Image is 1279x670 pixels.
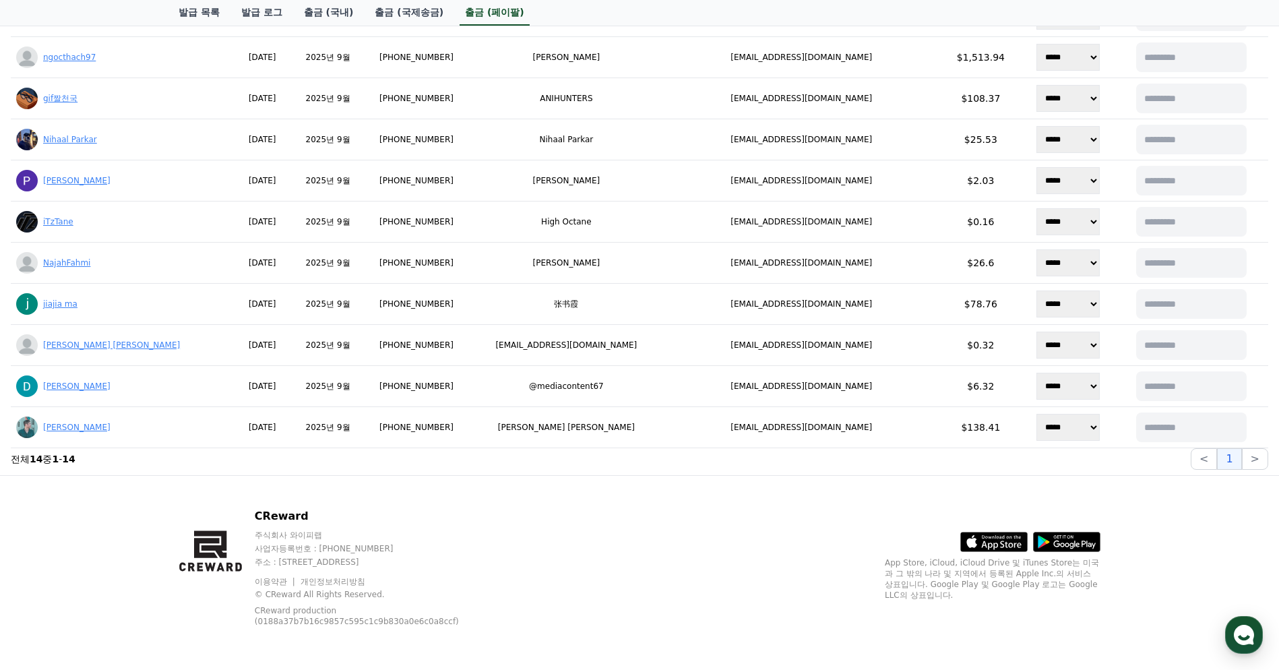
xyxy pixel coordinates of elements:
button: 1 [1217,448,1241,470]
img: ACg8ocK3JEjnH_T8Z6nMglmQ2sikzYh4rb3vSN4UMuyEDo16JslZILo0=s96-c [16,129,38,150]
td: [PHONE_NUMBER] [363,78,470,119]
p: $2.03 [945,174,1016,187]
td: [PHONE_NUMBER] [363,284,470,325]
td: [EMAIL_ADDRESS][DOMAIN_NAME] [662,37,940,78]
td: @mediacontent67 [470,366,663,407]
td: 2025년 9월 [293,119,363,160]
p: $138.41 [945,421,1016,434]
img: ACg8ocJZq2FT3_q_ojC1xNgRUKs1wCWZaNvk9NqhDk2e4xTgdQ6DZw=s96-c [16,170,38,191]
a: 이용약관 [255,577,297,586]
img: profile_blank.webp [16,252,38,274]
p: 전체 중 - [11,452,75,466]
td: [PHONE_NUMBER] [363,243,470,284]
a: NajahFahmi [43,258,90,268]
td: 2025년 9월 [293,202,363,243]
p: $25.53 [945,133,1016,146]
td: 2025년 9월 [293,325,363,366]
a: 개인정보처리방침 [301,577,365,586]
td: [DATE] [232,160,293,202]
td: [EMAIL_ADDRESS][DOMAIN_NAME] [662,160,940,202]
td: [DATE] [232,37,293,78]
td: ANIHUNTERS [470,78,663,119]
td: 2025년 9월 [293,37,363,78]
p: 사업자등록번호 : [PHONE_NUMBER] [255,543,491,554]
td: [DATE] [232,284,293,325]
a: iTzTane [43,217,73,226]
td: [EMAIL_ADDRESS][DOMAIN_NAME] [662,119,940,160]
td: 2025년 9월 [293,243,363,284]
a: [PERSON_NAME] [PERSON_NAME] [43,340,180,350]
p: App Store, iCloud, iCloud Drive 및 iTunes Store는 미국과 그 밖의 나라 및 지역에서 등록된 Apple Inc.의 서비스 상표입니다. Goo... [885,557,1100,601]
td: 2025년 9월 [293,160,363,202]
td: [EMAIL_ADDRESS][DOMAIN_NAME] [662,366,940,407]
td: 2025년 9월 [293,284,363,325]
td: [PERSON_NAME] [470,243,663,284]
td: [DATE] [232,243,293,284]
td: [EMAIL_ADDRESS][DOMAIN_NAME] [662,325,940,366]
a: [PERSON_NAME] [43,176,111,185]
a: 대화 [89,427,174,461]
strong: 14 [30,454,42,464]
p: $26.6 [945,256,1016,270]
img: ACg8ocK-cMacK4KDObnwP0Wi9pVX8epnU_mLvVxcuZkvjqha8d5J6A=s96-c [16,293,38,315]
a: jiajia ma [43,299,77,309]
a: ngocthach97 [43,53,96,62]
td: [PHONE_NUMBER] [363,119,470,160]
img: profile_blank.webp [16,334,38,356]
strong: 1 [52,454,59,464]
td: [PHONE_NUMBER] [363,366,470,407]
button: > [1242,448,1268,470]
td: [DATE] [232,366,293,407]
td: 2025년 9월 [293,78,363,119]
a: [PERSON_NAME] [43,423,111,432]
td: [PERSON_NAME] [470,37,663,78]
td: 张书霞 [470,284,663,325]
td: [PHONE_NUMBER] [363,37,470,78]
td: [DATE] [232,407,293,448]
p: 주식회사 와이피랩 [255,530,491,541]
img: ACg8ocKqYJr_W_8xKKYLkrn7t3DibPbrmtFJ0BGT7uBYml3YZ0rMgzKD=s96-c [16,88,38,109]
img: ACg8ocLvMi4oIqoBad7wrHa9QHXPHNHYYkW9v5RsHZT2r3h1-0ZX5uk=s96-c [16,417,38,438]
img: ACg8ocLJ9XZjw8dRQPv_2IOOIXAfuCedxFxtUOgA1NHcwTzEGDoIAg=s96-c [16,375,38,397]
td: [DATE] [232,325,293,366]
button: < [1191,448,1217,470]
td: [EMAIL_ADDRESS][DOMAIN_NAME] [662,243,940,284]
td: Nihaal Parkar [470,119,663,160]
td: [DATE] [232,78,293,119]
a: Nihaal Parkar [43,135,97,144]
td: [EMAIL_ADDRESS][DOMAIN_NAME] [662,284,940,325]
a: [PERSON_NAME] [43,382,111,391]
p: $0.16 [945,215,1016,229]
td: [DATE] [232,202,293,243]
td: [PHONE_NUMBER] [363,407,470,448]
td: [PHONE_NUMBER] [363,325,470,366]
td: [DATE] [232,119,293,160]
span: 홈 [42,448,51,458]
p: $78.76 [945,297,1016,311]
p: CReward production (0188a37b7b16c9857c595c1c9b830a0e6c0a8ccf) [255,605,470,627]
span: 대화 [123,448,139,459]
td: [PERSON_NAME] [PERSON_NAME] [470,407,663,448]
p: $108.37 [945,92,1016,105]
td: [PERSON_NAME] [470,160,663,202]
td: [EMAIL_ADDRESS][DOMAIN_NAME] [662,407,940,448]
td: High Octane [470,202,663,243]
p: $1,513.94 [945,51,1016,64]
p: © CReward All Rights Reserved. [255,589,491,600]
strong: 14 [62,454,75,464]
td: 2025년 9월 [293,366,363,407]
td: [PHONE_NUMBER] [363,202,470,243]
a: 홈 [4,427,89,461]
p: $6.32 [945,379,1016,393]
span: 설정 [208,448,224,458]
td: [PHONE_NUMBER] [363,160,470,202]
td: [EMAIL_ADDRESS][DOMAIN_NAME] [662,78,940,119]
td: 2025년 9월 [293,407,363,448]
a: gif짤천국 [43,94,77,103]
p: 주소 : [STREET_ADDRESS] [255,557,491,568]
td: [EMAIL_ADDRESS][DOMAIN_NAME] [470,325,663,366]
a: 설정 [174,427,259,461]
p: $0.32 [945,338,1016,352]
img: ACg8ocJbMer3wrjJxYUhxGQFsXBeVzqlVqGAjp4wrng9Ifo62rahMvQ3=s96-c [16,211,38,233]
img: profile_blank.webp [16,47,38,68]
